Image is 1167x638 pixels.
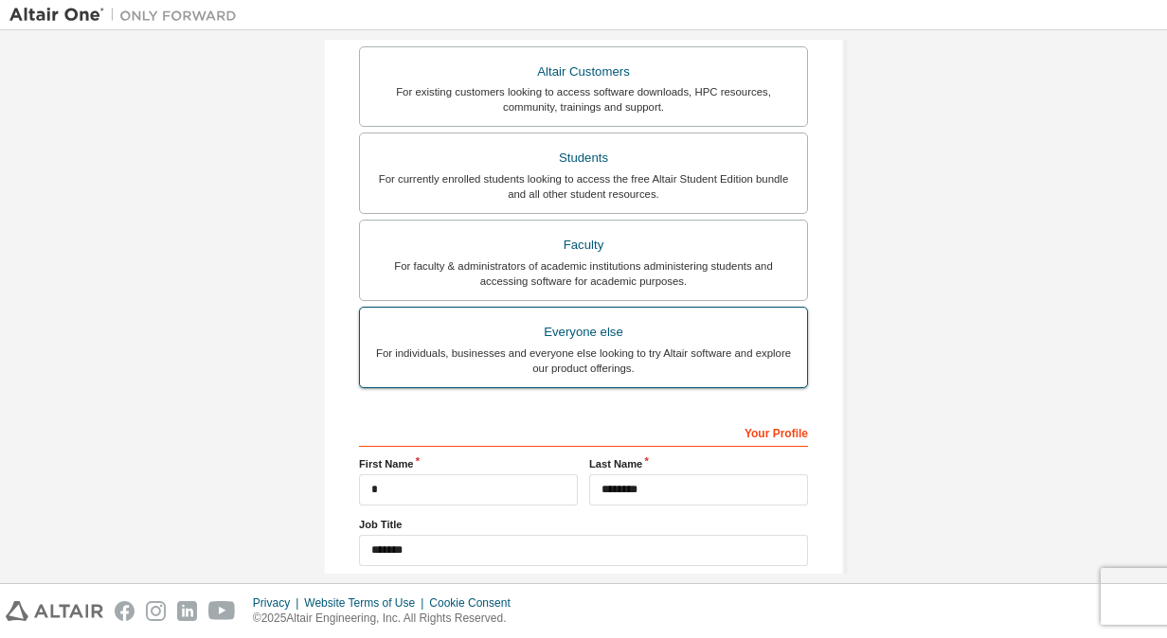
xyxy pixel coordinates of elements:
[115,601,135,621] img: facebook.svg
[359,456,578,471] label: First Name
[208,601,236,621] img: youtube.svg
[371,84,796,115] div: For existing customers looking to access software downloads, HPC resources, community, trainings ...
[371,171,796,202] div: For currently enrolled students looking to access the free Altair Student Edition bundle and all ...
[429,595,521,611] div: Cookie Consent
[371,232,796,258] div: Faculty
[359,517,808,532] label: Job Title
[371,346,796,376] div: For individuals, businesses and everyone else looking to try Altair software and explore our prod...
[371,319,796,346] div: Everyone else
[589,456,808,471] label: Last Name
[253,611,522,627] p: © 2025 Altair Engineering, Inc. All Rights Reserved.
[304,595,429,611] div: Website Terms of Use
[146,601,166,621] img: instagram.svg
[177,601,197,621] img: linkedin.svg
[371,145,796,171] div: Students
[359,416,808,447] div: Your Profile
[371,258,796,289] div: For faculty & administrators of academic institutions administering students and accessing softwa...
[371,59,796,85] div: Altair Customers
[6,601,103,621] img: altair_logo.svg
[9,6,246,25] img: Altair One
[253,595,304,611] div: Privacy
